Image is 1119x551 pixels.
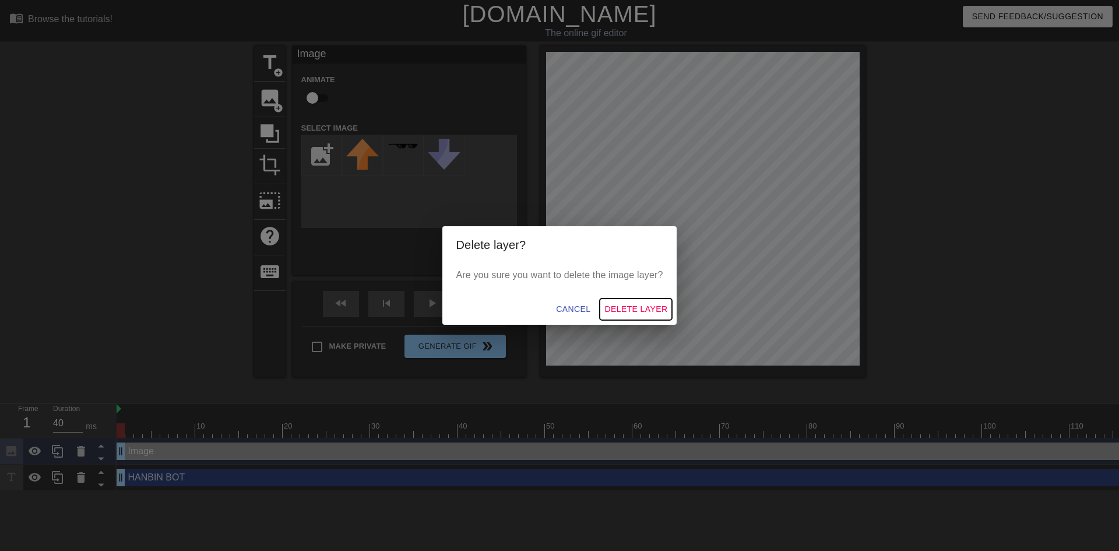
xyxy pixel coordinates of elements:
button: Cancel [551,299,595,320]
p: Are you sure you want to delete the image layer? [456,268,663,282]
h2: Delete layer? [456,236,663,254]
span: Delete Layer [604,302,667,317]
span: Cancel [556,302,590,317]
button: Delete Layer [600,299,672,320]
